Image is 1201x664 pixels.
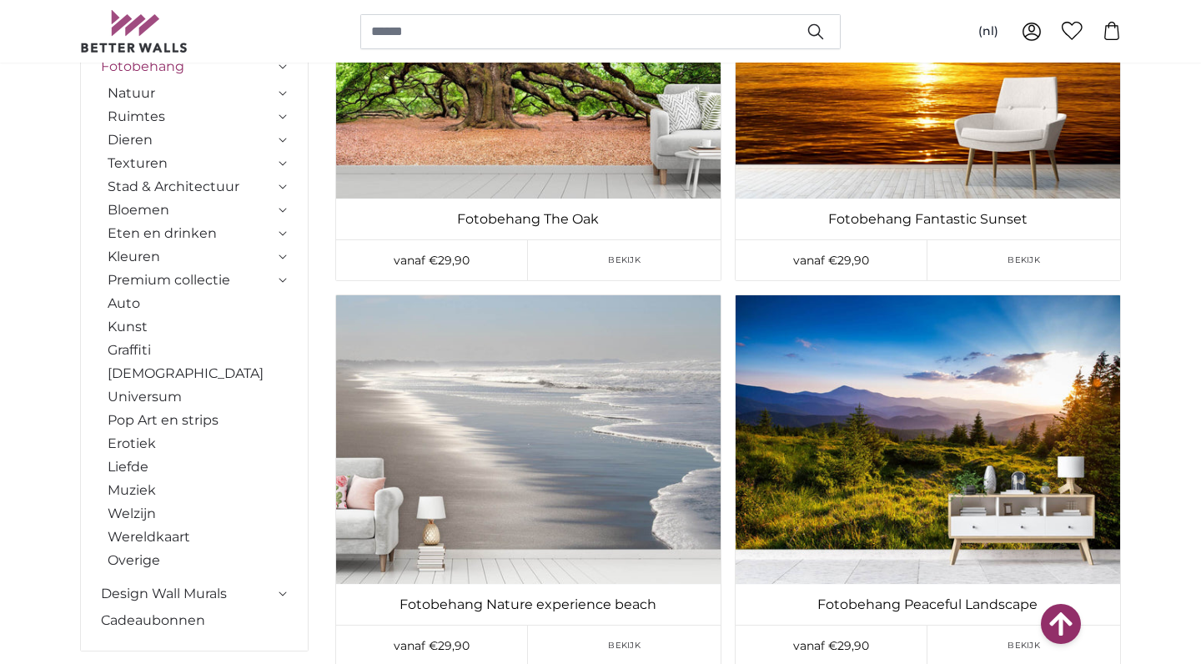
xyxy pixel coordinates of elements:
[108,317,288,337] a: Kunst
[80,10,188,53] img: Betterwalls
[339,209,717,229] a: Fotobehang The Oak
[108,200,288,220] summary: Bloemen
[394,253,470,268] span: vanaf €29,90
[108,83,288,103] summary: Natuur
[608,639,641,651] span: Bekijk
[1008,639,1040,651] span: Bekijk
[108,83,274,103] a: Natuur
[108,177,288,197] summary: Stad & Architectuur
[739,595,1117,615] a: Fotobehang Peaceful Landscape
[108,364,288,384] a: [DEMOGRAPHIC_DATA]
[927,240,1120,280] a: Bekijk
[108,247,274,267] a: Kleuren
[965,17,1012,47] button: (nl)
[608,254,641,266] span: Bekijk
[101,57,274,77] a: Fotobehang
[108,434,288,454] a: Erotiek
[101,584,274,604] a: Design Wall Murals
[1008,254,1040,266] span: Bekijk
[108,224,288,244] summary: Eten en drinken
[108,504,288,524] a: Welzijn
[793,638,869,653] span: vanaf €29,90
[793,253,869,268] span: vanaf €29,90
[108,247,288,267] summary: Kleuren
[339,595,717,615] a: Fotobehang Nature experience beach
[101,611,288,631] a: Cadeaubonnen
[108,410,288,430] a: Pop Art en strips
[108,177,274,197] a: Stad & Architectuur
[528,240,721,280] a: Bekijk
[739,209,1117,229] a: Fotobehang Fantastic Sunset
[108,130,274,150] a: Dieren
[394,638,470,653] span: vanaf €29,90
[101,57,288,77] summary: Fotobehang
[108,153,274,174] a: Texturen
[108,551,288,571] a: Overige
[108,480,288,501] a: Muziek
[108,107,274,127] a: Ruimtes
[108,200,274,220] a: Bloemen
[108,294,288,314] a: Auto
[108,340,288,360] a: Graffiti
[108,270,274,290] a: Premium collectie
[108,130,288,150] summary: Dieren
[108,527,288,547] a: Wereldkaart
[108,387,288,407] a: Universum
[108,457,288,477] a: Liefde
[108,153,288,174] summary: Texturen
[108,107,288,127] summary: Ruimtes
[101,584,288,604] summary: Design Wall Murals
[108,224,274,244] a: Eten en drinken
[108,270,288,290] summary: Premium collectie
